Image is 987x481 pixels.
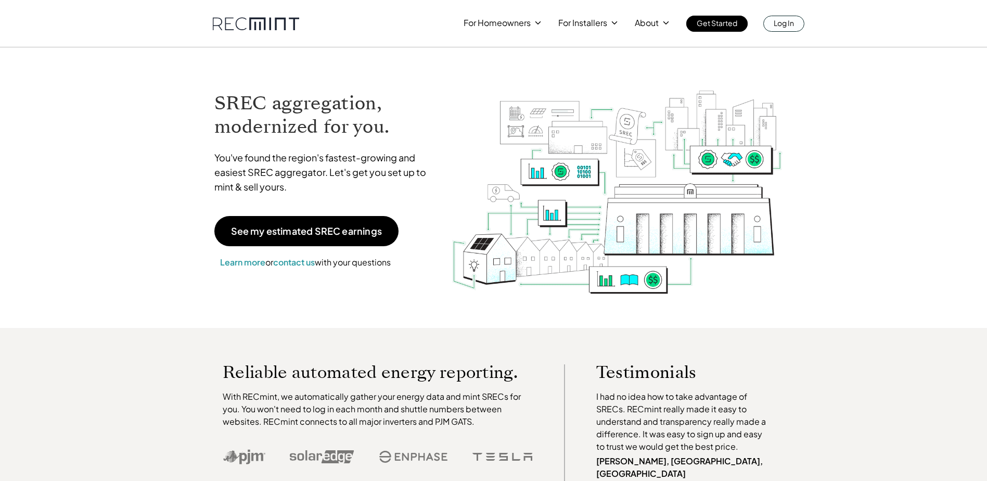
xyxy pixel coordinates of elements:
[231,226,382,236] p: See my estimated SREC earnings
[686,16,748,32] a: Get Started
[596,390,771,453] p: I had no idea how to take advantage of SRECs. RECmint really made it easy to understand and trans...
[635,16,659,30] p: About
[220,257,265,268] a: Learn more
[273,257,315,268] a: contact us
[596,455,771,480] p: [PERSON_NAME], [GEOGRAPHIC_DATA], [GEOGRAPHIC_DATA]
[697,16,737,30] p: Get Started
[223,364,533,380] p: Reliable automated energy reporting.
[214,150,436,194] p: You've found the region's fastest-growing and easiest SREC aggregator. Let's get you set up to mi...
[214,216,399,246] a: See my estimated SREC earnings
[214,256,396,269] p: or with your questions
[214,92,436,138] h1: SREC aggregation, modernized for you.
[763,16,804,32] a: Log In
[451,63,783,297] img: RECmint value cycle
[223,390,533,428] p: With RECmint, we automatically gather your energy data and mint SRECs for you. You won't need to ...
[596,364,751,380] p: Testimonials
[464,16,531,30] p: For Homeowners
[558,16,607,30] p: For Installers
[774,16,794,30] p: Log In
